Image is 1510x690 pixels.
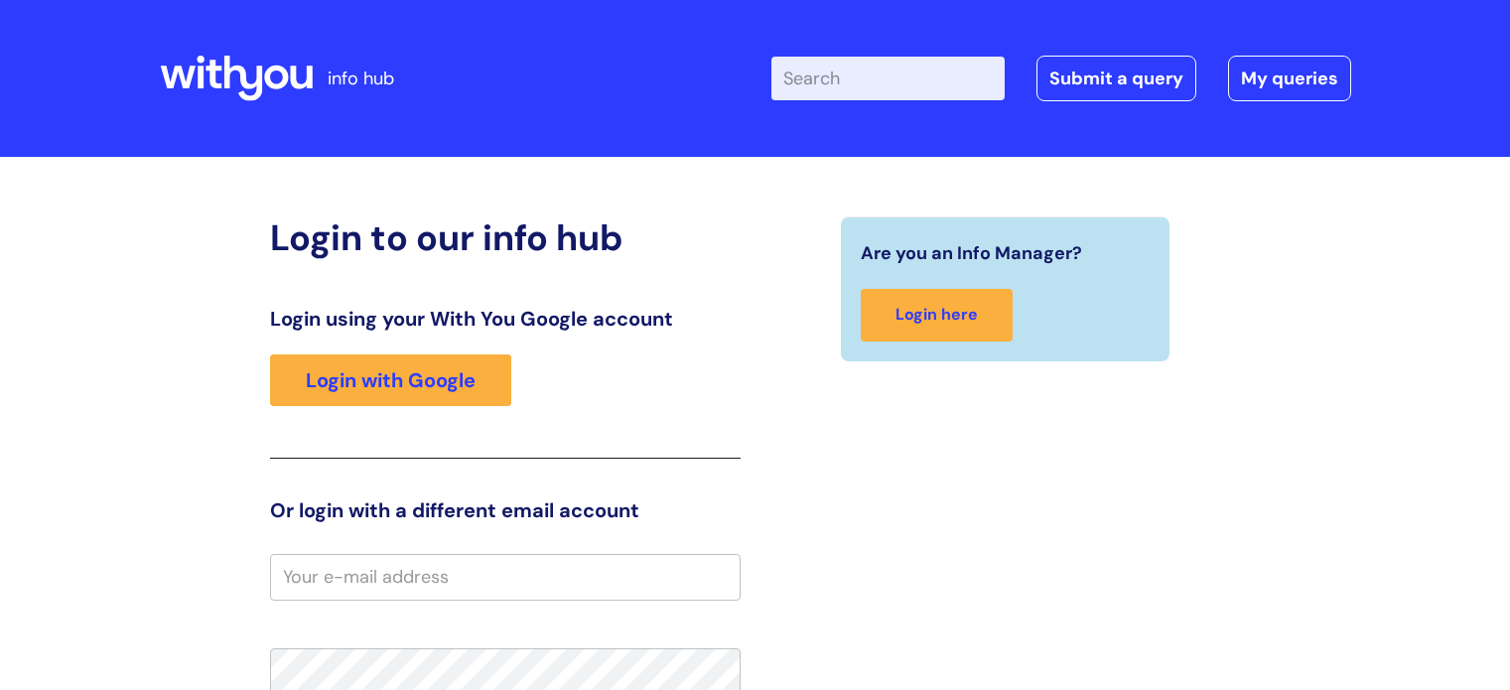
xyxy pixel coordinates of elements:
[1228,56,1351,101] a: My queries
[861,289,1013,342] a: Login here
[270,498,741,522] h3: Or login with a different email account
[1036,56,1196,101] a: Submit a query
[270,554,741,600] input: Your e-mail address
[270,307,741,331] h3: Login using your With You Google account
[270,216,741,259] h2: Login to our info hub
[861,237,1082,269] span: Are you an Info Manager?
[270,354,511,406] a: Login with Google
[328,63,394,94] p: info hub
[771,57,1005,100] input: Search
